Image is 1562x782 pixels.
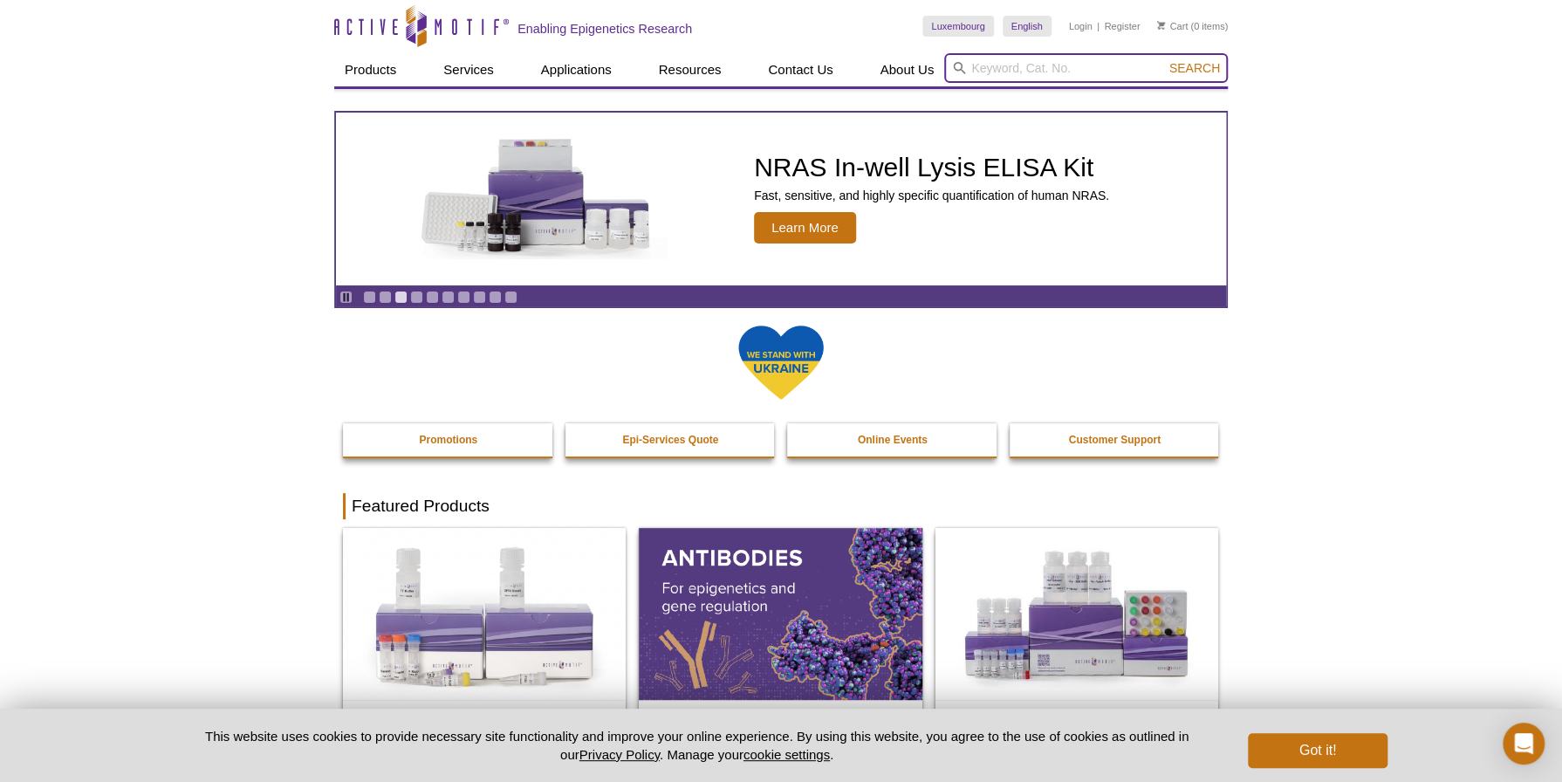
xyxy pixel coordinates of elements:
[1104,20,1140,32] a: Register
[410,291,423,304] a: Go to slide 4
[352,705,617,731] h2: DNA Library Prep Kit for Illumina
[442,291,455,304] a: Go to slide 6
[944,705,1209,731] h2: CUT&Tag-IT Express Assay Kit
[1003,16,1052,37] a: English
[622,434,718,446] strong: Epi-Services Quote
[1169,61,1220,75] span: Search
[1157,16,1228,37] li: (0 items)
[531,53,622,86] a: Applications
[754,154,1109,181] h2: NRAS In-well Lysis ELISA Kit
[334,53,407,86] a: Products
[394,291,408,304] a: Go to slide 3
[336,113,1226,285] a: NRAS In-well Lysis ELISA Kit NRAS In-well Lysis ELISA Kit Fast, sensitive, and highly specific qu...
[870,53,945,86] a: About Us
[754,212,856,244] span: Learn More
[517,21,692,37] h2: Enabling Epigenetics Research
[419,434,477,446] strong: Promotions
[935,528,1218,699] img: CUT&Tag-IT® Express Assay Kit
[858,434,928,446] strong: Online Events
[1010,423,1221,456] a: Customer Support
[336,113,1226,285] article: NRAS In-well Lysis ELISA Kit
[639,528,921,699] img: All Antibodies
[579,747,660,762] a: Privacy Policy
[426,291,439,304] a: Go to slide 5
[339,291,353,304] a: Toggle autoplay
[1503,723,1545,765] div: Open Intercom Messenger
[648,53,732,86] a: Resources
[1164,60,1225,76] button: Search
[647,705,913,731] h2: Antibodies
[504,291,517,304] a: Go to slide 10
[343,423,554,456] a: Promotions
[175,727,1219,764] p: This website uses cookies to provide necessary site functionality and improve your online experie...
[922,16,993,37] a: Luxembourg
[1069,434,1161,446] strong: Customer Support
[754,188,1109,203] p: Fast, sensitive, and highly specific quantification of human NRAS.
[737,324,825,401] img: We Stand With Ukraine
[343,493,1219,519] h2: Featured Products
[406,139,668,259] img: NRAS In-well Lysis ELISA Kit
[343,528,626,699] img: DNA Library Prep Kit for Illumina
[565,423,777,456] a: Epi-Services Quote
[363,291,376,304] a: Go to slide 1
[457,291,470,304] a: Go to slide 7
[1157,21,1165,30] img: Your Cart
[1097,16,1100,37] li: |
[757,53,843,86] a: Contact Us
[1248,733,1387,768] button: Got it!
[787,423,998,456] a: Online Events
[433,53,504,86] a: Services
[1157,20,1188,32] a: Cart
[944,53,1228,83] input: Keyword, Cat. No.
[473,291,486,304] a: Go to slide 8
[743,747,830,762] button: cookie settings
[379,291,392,304] a: Go to slide 2
[489,291,502,304] a: Go to slide 9
[1069,20,1093,32] a: Login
